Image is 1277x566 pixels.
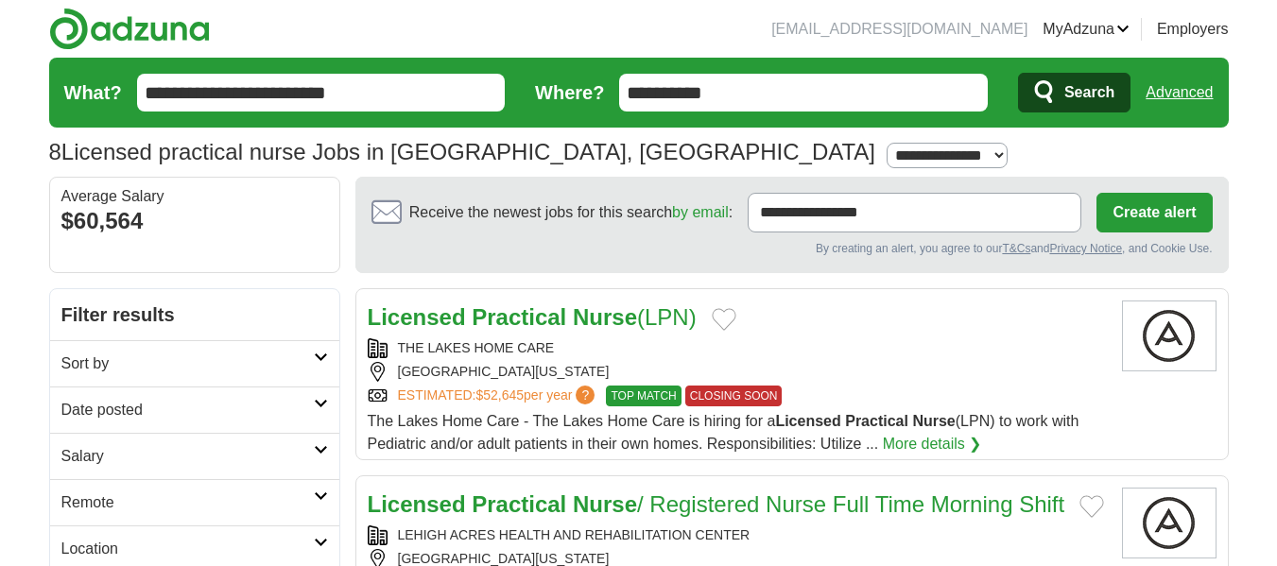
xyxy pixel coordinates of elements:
span: Receive the newest jobs for this search : [409,201,733,224]
h2: Date posted [61,399,314,421]
a: Advanced [1146,74,1213,111]
a: by email [672,204,729,220]
label: What? [64,78,122,107]
strong: Licensed [775,413,840,429]
a: ESTIMATED:$52,645per year? [398,386,599,406]
strong: Nurse [573,491,637,517]
div: Average Salary [61,189,328,204]
img: Adzuna logo [49,8,210,50]
a: Remote [50,479,339,525]
div: $60,564 [61,204,328,238]
a: MyAdzuna [1043,18,1130,41]
a: Employers [1157,18,1229,41]
div: LEHIGH ACRES HEALTH AND REHABILITATION CENTER [368,525,1107,545]
h1: Licensed practical nurse Jobs in [GEOGRAPHIC_DATA], [GEOGRAPHIC_DATA] [49,139,876,164]
span: $52,645 [475,387,524,403]
button: Create alert [1096,193,1212,232]
a: Privacy Notice [1049,242,1122,255]
a: Salary [50,433,339,479]
span: TOP MATCH [606,386,681,406]
span: 8 [49,135,61,169]
div: THE LAKES HOME CARE [368,338,1107,358]
a: Date posted [50,386,339,433]
img: Company logo [1122,300,1217,371]
button: Search [1018,73,1130,112]
strong: Practical [472,304,566,330]
div: [GEOGRAPHIC_DATA][US_STATE] [368,362,1107,382]
h2: Filter results [50,289,339,340]
span: The Lakes Home Care - The Lakes Home Care is hiring for a (LPN) to work with Pediatric and/or adu... [368,413,1079,452]
strong: Nurse [573,304,637,330]
strong: Practical [472,491,566,517]
h2: Sort by [61,352,314,375]
h2: Location [61,538,314,560]
a: Licensed Practical Nurse/ Registered Nurse Full Time Morning Shift [368,491,1065,517]
a: T&Cs [1002,242,1030,255]
label: Where? [535,78,604,107]
li: [EMAIL_ADDRESS][DOMAIN_NAME] [771,18,1027,41]
h2: Remote [61,491,314,514]
span: Search [1064,74,1114,111]
h2: Salary [61,445,314,468]
div: By creating an alert, you agree to our and , and Cookie Use. [371,240,1213,257]
a: Sort by [50,340,339,386]
strong: Licensed [368,491,466,517]
span: CLOSING SOON [685,386,783,406]
button: Add to favorite jobs [712,308,736,331]
a: Licensed Practical Nurse(LPN) [368,304,697,330]
strong: Nurse [912,413,955,429]
img: Company logo [1122,488,1217,558]
strong: Licensed [368,304,466,330]
strong: Practical [845,413,908,429]
a: More details ❯ [883,433,982,455]
span: ? [576,386,595,404]
button: Add to favorite jobs [1079,495,1104,518]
